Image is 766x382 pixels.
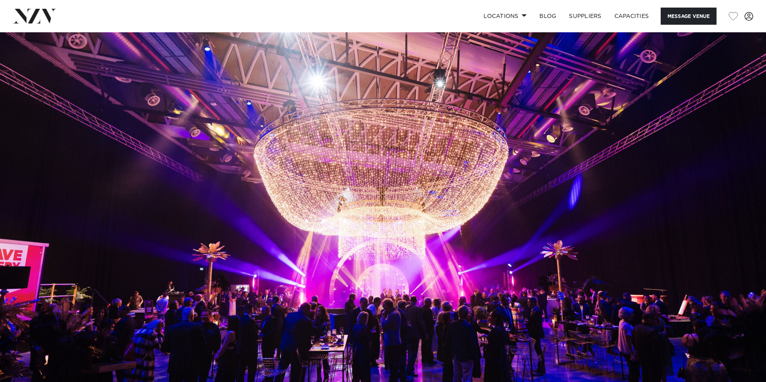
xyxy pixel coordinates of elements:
a: Capacities [608,8,655,25]
a: BLOG [533,8,563,25]
a: Locations [477,8,533,25]
a: SUPPLIERS [563,8,608,25]
img: nzv-logo.png [13,9,56,23]
button: Message Venue [661,8,717,25]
